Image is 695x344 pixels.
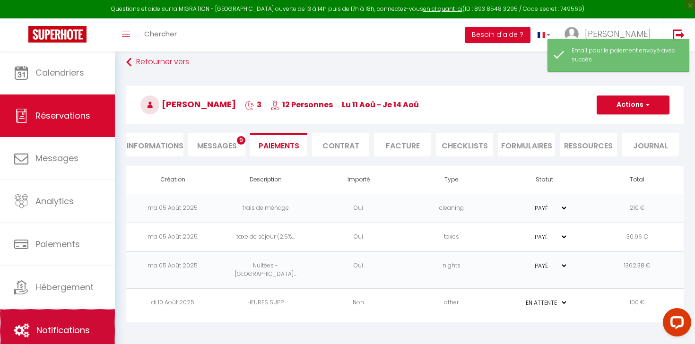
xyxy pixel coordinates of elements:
li: Ressources [560,133,617,156]
span: Réservations [35,110,90,121]
td: ma 05 Août 2025 [126,223,219,251]
button: Besoin d'aide ? [465,27,530,43]
td: Nuitées - [GEOGRAPHIC_DATA]... [219,251,313,289]
span: [PERSON_NAME] [585,28,651,40]
td: cleaning [405,194,498,223]
td: 100 € [591,289,684,318]
a: Chercher [137,18,184,52]
td: Oui [312,251,405,289]
span: Messages [197,140,237,151]
li: Paiements [250,133,307,156]
iframe: LiveChat chat widget [655,304,695,344]
span: Hébergement [35,281,94,293]
div: Email pour le paiement envoyé avec succès [572,46,679,64]
th: Type [405,166,498,194]
span: Calendriers [35,67,84,78]
li: CHECKLISTS [436,133,493,156]
th: Importé [312,166,405,194]
span: 12 Personnes [270,99,333,110]
td: 30.96 € [591,223,684,251]
td: Oui [312,194,405,223]
span: Messages [35,152,78,164]
img: logout [673,29,685,41]
img: ... [565,27,579,41]
li: Contrat [312,133,369,156]
span: 3 [245,99,261,110]
span: Analytics [35,195,74,207]
a: en cliquant ici [423,5,462,13]
td: Oui [312,223,405,251]
li: Facture [374,133,431,156]
td: 1362.38 € [591,251,684,289]
a: Retourner vers [126,54,684,71]
td: taxes [405,223,498,251]
td: HEURES SUPP [219,289,313,318]
th: Total [591,166,684,194]
td: 210 € [591,194,684,223]
td: nights [405,251,498,289]
td: ma 05 Août 2025 [126,251,219,289]
td: Non [312,289,405,318]
td: taxe de séjour (2.5%... [219,223,313,251]
span: lu 11 Aoû - je 14 Aoû [342,99,419,110]
th: Statut [498,166,591,194]
span: [PERSON_NAME] [140,98,236,110]
li: FORMULAIRES [498,133,555,156]
td: frais de ménage [219,194,313,223]
li: Informations [126,133,183,156]
span: 9 [237,136,245,145]
span: Paiements [35,238,80,250]
a: ... [PERSON_NAME] [557,18,663,52]
button: Actions [597,95,669,114]
th: Description [219,166,313,194]
td: di 10 Août 2025 [126,289,219,318]
th: Création [126,166,219,194]
td: other [405,289,498,318]
li: Journal [622,133,679,156]
img: Super Booking [28,26,87,43]
span: Notifications [36,324,90,336]
td: ma 05 Août 2025 [126,194,219,223]
span: Chercher [144,29,177,39]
